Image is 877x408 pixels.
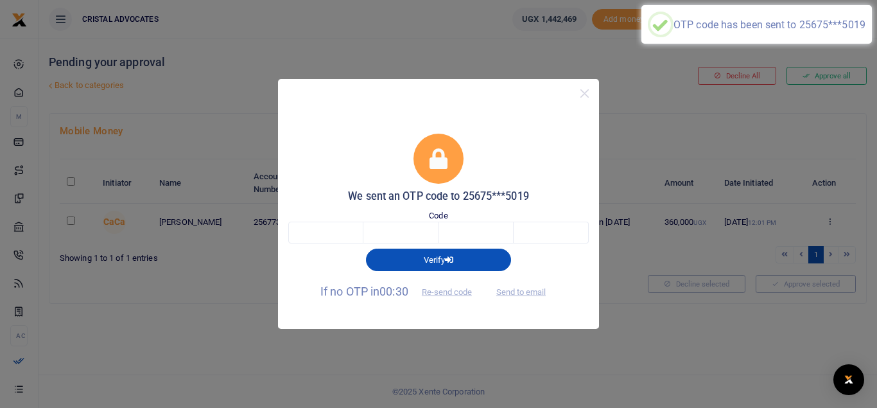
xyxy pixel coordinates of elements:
button: Verify [366,249,511,271]
div: Open Intercom Messenger [833,364,864,395]
button: Close [575,84,594,103]
span: If no OTP in [320,285,483,298]
div: OTP code has been sent to 25675***5019 [673,19,865,31]
span: 00:30 [379,285,408,298]
h5: We sent an OTP code to 25675***5019 [288,190,589,203]
label: Code [429,209,447,222]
